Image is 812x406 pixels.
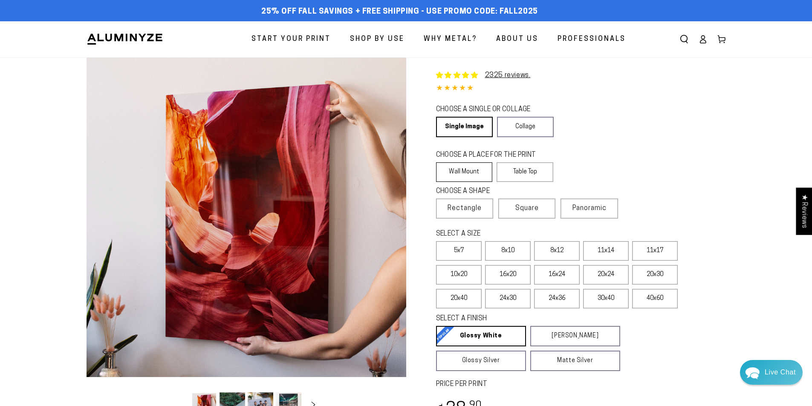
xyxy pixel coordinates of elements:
label: 30x40 [583,289,629,308]
span: Start Your Print [251,33,331,46]
legend: CHOOSE A SHAPE [436,187,547,196]
legend: CHOOSE A PLACE FOR THE PRINT [436,150,546,160]
label: 11x14 [583,241,629,261]
label: 20x40 [436,289,482,308]
div: Contact Us Directly [765,360,796,385]
a: Shop By Use [344,28,411,51]
label: 10x20 [436,265,482,285]
img: Aluminyze [87,33,163,46]
a: Collage [497,117,554,137]
span: Professionals [558,33,626,46]
label: 5x7 [436,241,482,261]
span: Why Metal? [424,33,477,46]
label: 16x24 [534,265,580,285]
label: 40x60 [632,289,678,308]
label: Wall Mount [436,162,493,182]
span: About Us [496,33,538,46]
a: Single Image [436,117,493,137]
label: Table Top [497,162,553,182]
a: 2325 reviews. [485,72,531,79]
span: Square [515,203,539,213]
label: 20x24 [583,265,629,285]
a: Professionals [551,28,632,51]
summary: Search our site [675,30,694,49]
label: 11x17 [632,241,678,261]
a: Start Your Print [245,28,337,51]
label: 24x36 [534,289,580,308]
a: [PERSON_NAME] [530,326,620,346]
a: Why Metal? [417,28,483,51]
label: 24x30 [485,289,531,308]
span: Panoramic [572,205,607,212]
div: 4.85 out of 5.0 stars [436,83,726,95]
span: Shop By Use [350,33,405,46]
span: 25% off FALL Savings + Free Shipping - Use Promo Code: FALL2025 [261,7,538,17]
label: 8x10 [485,241,531,261]
a: About Us [490,28,545,51]
span: Rectangle [448,203,482,213]
label: 8x12 [534,241,580,261]
a: Glossy White [436,326,526,346]
label: 16x20 [485,265,531,285]
legend: CHOOSE A SINGLE OR COLLAGE [436,105,546,115]
a: Matte Silver [530,351,620,371]
div: Chat widget toggle [740,360,803,385]
label: 20x30 [632,265,678,285]
legend: SELECT A FINISH [436,314,600,324]
div: Click to open Judge.me floating reviews tab [796,187,812,235]
legend: SELECT A SIZE [436,229,607,239]
a: Glossy Silver [436,351,526,371]
label: PRICE PER PRINT [436,380,726,389]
